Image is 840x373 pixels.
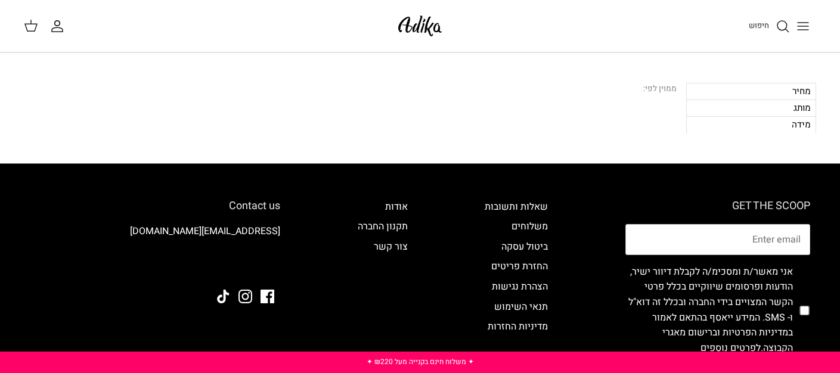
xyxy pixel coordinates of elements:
img: Adika IL [395,12,445,40]
h6: Contact us [30,200,280,213]
img: Adika IL [247,257,280,273]
a: צור קשר [374,240,408,254]
a: הצהרת נגישות [492,279,548,294]
input: Email [625,224,810,255]
a: ביטול עסקה [501,240,548,254]
h6: GET THE SCOOP [625,200,810,213]
span: חיפוש [749,20,769,31]
label: אני מאשר/ת ומסכימ/ה לקבלת דיוור ישיר, הודעות ופרסומים שיווקיים בכלל פרטי הקשר המצויים בידי החברה ... [625,265,793,356]
a: החזרת פריטים [491,259,548,273]
a: החשבון שלי [50,19,69,33]
a: Tiktok [216,290,230,303]
a: Instagram [238,290,252,303]
a: תנאי השימוש [494,300,548,314]
a: [EMAIL_ADDRESS][DOMAIN_NAME] [130,224,280,238]
div: מותג [686,100,816,116]
a: חיפוש [749,19,790,33]
a: אודות [385,200,408,214]
a: שאלות ותשובות [485,200,548,214]
a: ✦ משלוח חינם בקנייה מעל ₪220 ✦ [367,356,474,367]
a: לפרטים נוספים [700,341,761,355]
div: מידה [686,116,816,133]
div: מחיר [686,83,816,100]
button: Toggle menu [790,13,816,39]
a: תקנון החברה [358,219,408,234]
div: ממוין לפי: [643,83,677,96]
a: מדיניות החזרות [488,319,548,334]
a: משלוחים [512,219,548,234]
a: Facebook [261,290,274,303]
